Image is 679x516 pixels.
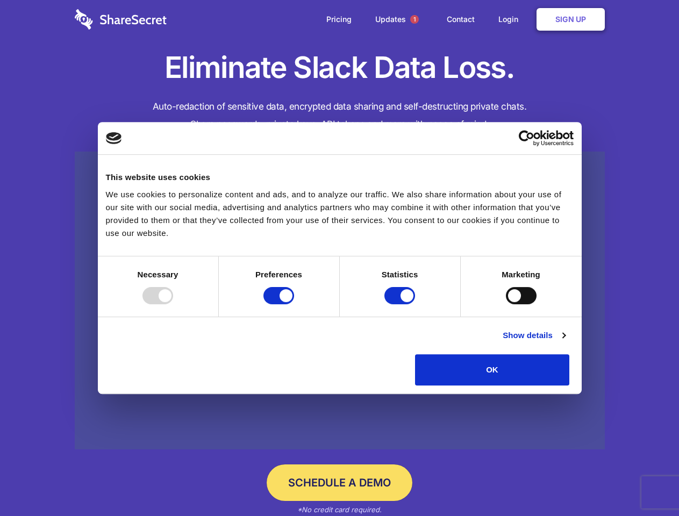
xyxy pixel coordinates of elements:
strong: Preferences [255,270,302,279]
button: OK [415,354,569,385]
img: logo-wordmark-white-trans-d4663122ce5f474addd5e946df7df03e33cb6a1c49d2221995e7729f52c070b2.svg [75,9,167,30]
h4: Auto-redaction of sensitive data, encrypted data sharing and self-destructing private chats. Shar... [75,98,605,133]
a: Usercentrics Cookiebot - opens in a new window [480,130,574,146]
a: Pricing [316,3,362,36]
a: Wistia video thumbnail [75,152,605,450]
a: Contact [436,3,485,36]
a: Show details [503,329,565,342]
img: logo [106,132,122,144]
div: This website uses cookies [106,171,574,184]
strong: Statistics [382,270,418,279]
strong: Marketing [502,270,540,279]
strong: Necessary [138,270,178,279]
em: *No credit card required. [297,505,382,514]
a: Sign Up [537,8,605,31]
span: 1 [410,15,419,24]
h1: Eliminate Slack Data Loss. [75,48,605,87]
a: Login [488,3,534,36]
div: We use cookies to personalize content and ads, and to analyze our traffic. We also share informat... [106,188,574,240]
a: Schedule a Demo [267,464,412,501]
